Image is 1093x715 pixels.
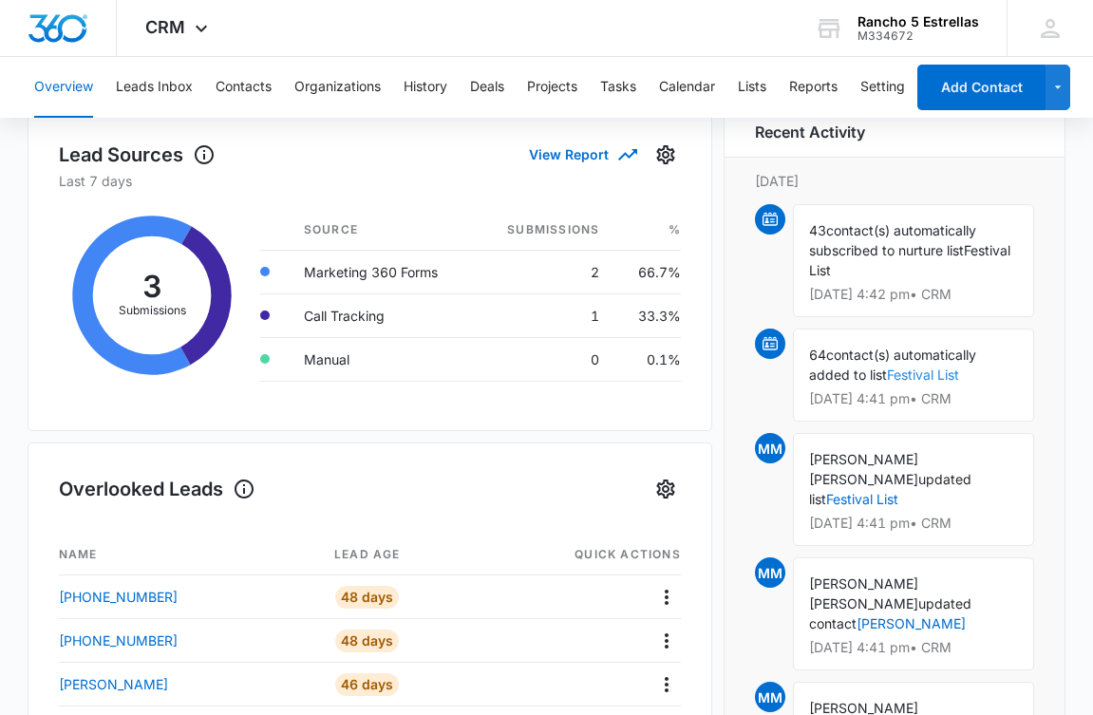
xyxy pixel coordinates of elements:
button: Contacts [216,57,272,118]
p: [PHONE_NUMBER] [59,587,178,607]
button: Actions [651,582,681,612]
th: Name [59,535,278,575]
td: 1 [475,293,614,337]
button: Organizations [294,57,381,118]
button: Overview [34,57,93,118]
button: Tasks [600,57,636,118]
a: Festival List [826,491,898,507]
button: Add Contact [917,65,1046,110]
div: 46 Days [335,673,399,696]
th: Submissions [475,210,614,251]
div: 48 Days [335,630,399,652]
button: Projects [527,57,577,118]
div: account id [857,29,979,43]
p: [DATE] [755,171,1034,191]
button: Settings [650,140,681,170]
button: Settings [650,474,681,504]
span: 64 [809,347,826,363]
th: Lead age [278,535,457,575]
td: 0.1% [614,337,680,381]
td: Call Tracking [289,293,476,337]
span: contact(s) automatically subscribed to nurture list [809,222,976,258]
a: [PHONE_NUMBER] [59,587,278,607]
button: Actions [651,669,681,699]
p: [DATE] 4:41 pm • CRM [809,517,1018,530]
button: View Report [529,138,635,171]
span: [PERSON_NAME] [PERSON_NAME] [809,575,918,612]
th: Source [289,210,476,251]
span: CRM [145,17,185,37]
h1: Overlooked Leads [59,475,255,503]
span: MM [755,557,785,588]
h1: Lead Sources [59,141,216,169]
p: [PHONE_NUMBER] [59,630,178,650]
button: Leads Inbox [116,57,193,118]
p: [DATE] 4:41 pm • CRM [809,641,1018,654]
p: [DATE] 4:41 pm • CRM [809,392,1018,405]
span: contact(s) automatically added to list [809,347,976,383]
td: Manual [289,337,476,381]
h6: Recent Activity [755,121,865,143]
span: MM [755,433,785,463]
button: Settings [860,57,912,118]
th: % [614,210,680,251]
p: [PERSON_NAME] [59,674,168,694]
div: 48 Days [335,586,399,609]
div: account name [857,14,979,29]
td: Marketing 360 Forms [289,250,476,293]
a: Festival List [887,367,959,383]
td: 2 [475,250,614,293]
td: 0 [475,337,614,381]
th: Quick actions [457,535,681,575]
a: [PHONE_NUMBER] [59,630,278,650]
a: [PERSON_NAME] [59,674,278,694]
p: Last 7 days [59,171,681,191]
button: Actions [651,626,681,655]
a: [PERSON_NAME] [857,615,966,631]
td: 33.3% [614,293,680,337]
button: History [404,57,447,118]
span: 43 [809,222,826,238]
button: Calendar [659,57,715,118]
button: Lists [738,57,766,118]
td: 66.7% [614,250,680,293]
button: Reports [789,57,838,118]
p: [DATE] 4:42 pm • CRM [809,288,1018,301]
button: Deals [470,57,504,118]
span: MM [755,682,785,712]
span: [PERSON_NAME] [PERSON_NAME] [809,451,918,487]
